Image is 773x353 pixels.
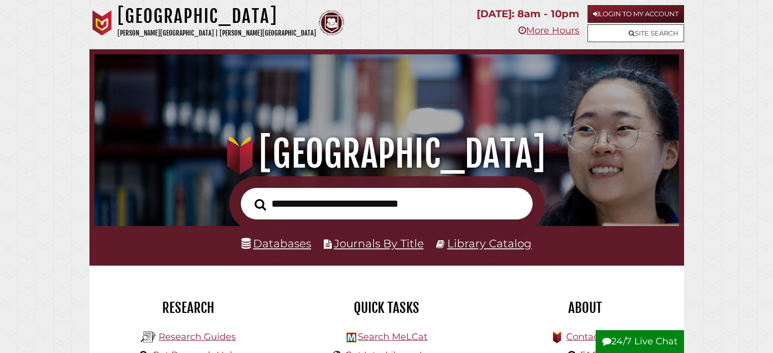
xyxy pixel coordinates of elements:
[477,5,579,23] p: [DATE]: 8am - 10pm
[588,5,684,23] a: Login to My Account
[493,299,676,316] h2: About
[255,198,266,210] i: Search
[117,27,316,39] p: [PERSON_NAME][GEOGRAPHIC_DATA] | [PERSON_NAME][GEOGRAPHIC_DATA]
[241,237,311,250] a: Databases
[106,132,667,176] h1: [GEOGRAPHIC_DATA]
[319,10,344,36] img: Calvin Theological Seminary
[250,196,271,213] button: Search
[358,331,427,342] a: Search MeLCat
[347,333,356,342] img: Hekman Library Logo
[566,331,616,342] a: Contact Us
[588,24,684,42] a: Site Search
[518,25,579,36] a: More Hours
[97,299,280,316] h2: Research
[159,331,236,342] a: Research Guides
[295,299,478,316] h2: Quick Tasks
[89,10,115,36] img: Calvin University
[141,330,156,345] img: Hekman Library Logo
[117,5,316,27] h1: [GEOGRAPHIC_DATA]
[334,237,424,250] a: Journals By Title
[447,237,532,250] a: Library Catalog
